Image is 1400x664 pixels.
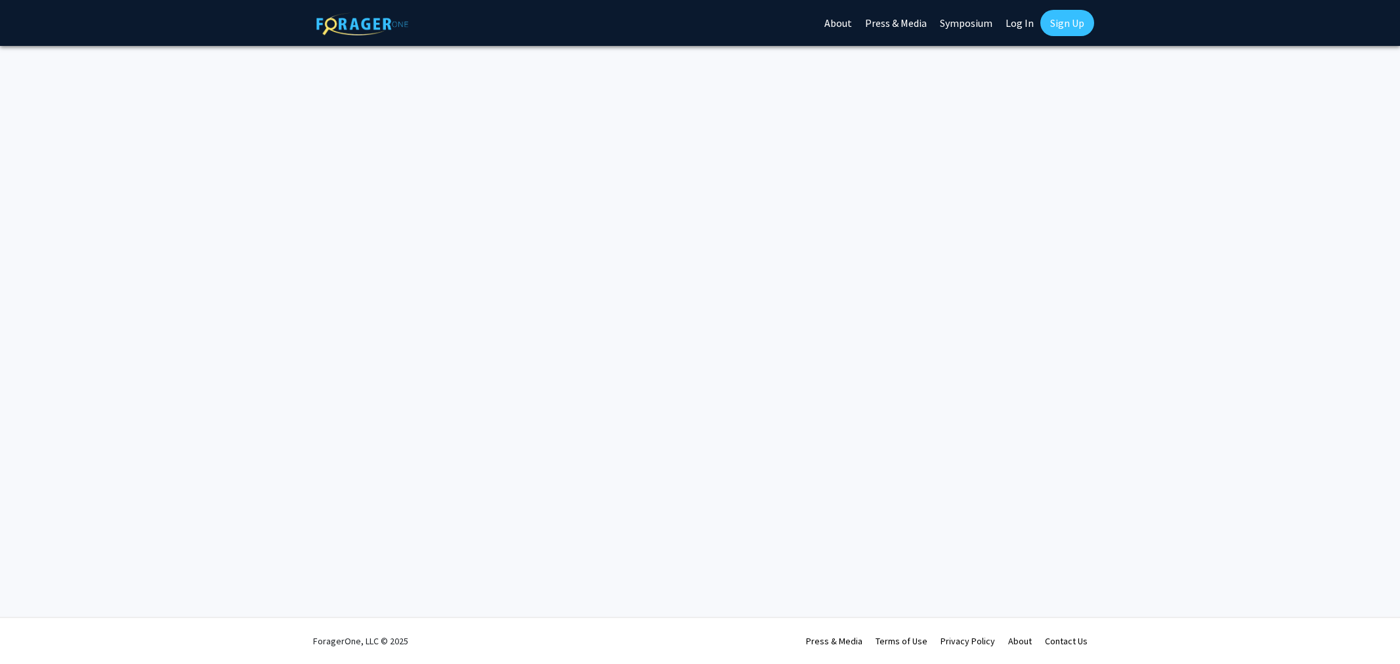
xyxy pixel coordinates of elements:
[806,635,862,647] a: Press & Media
[1045,635,1088,647] a: Contact Us
[1040,10,1094,36] a: Sign Up
[316,12,408,35] img: ForagerOne Logo
[876,635,927,647] a: Terms of Use
[941,635,995,647] a: Privacy Policy
[313,618,408,664] div: ForagerOne, LLC © 2025
[1008,635,1032,647] a: About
